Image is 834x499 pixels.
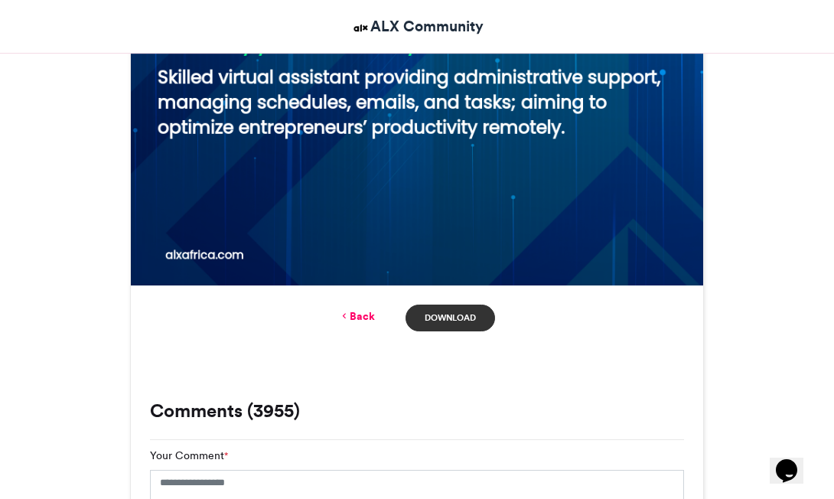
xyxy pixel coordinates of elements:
[351,18,370,38] img: ALX Community
[770,438,819,484] iframe: chat widget
[150,402,684,420] h3: Comments (3955)
[351,15,484,38] a: ALX Community
[150,448,228,464] label: Your Comment
[406,305,495,331] a: Download
[339,308,375,325] a: Back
